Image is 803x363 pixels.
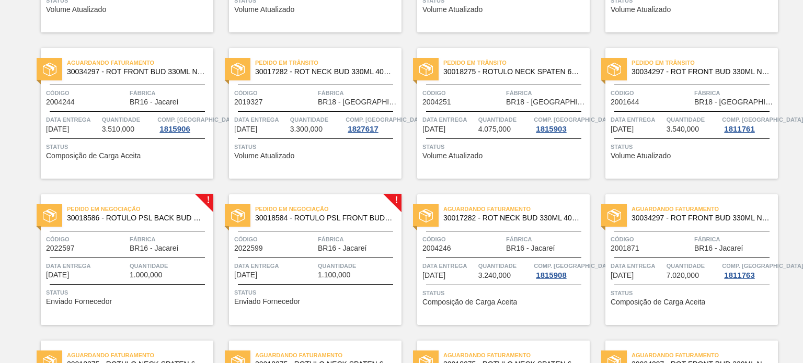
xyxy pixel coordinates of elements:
[255,204,401,214] span: Pedido em Negociação
[130,234,211,244] span: Fábrica
[231,209,245,223] img: status
[318,88,399,98] span: Fábrica
[346,114,399,133] a: Comp. [GEOGRAPHIC_DATA]1827617
[611,298,705,306] span: Composição de Carga Aceita
[632,214,770,222] span: 30034297 - ROT FRONT BUD 330ML NIV25
[213,194,401,325] a: !statusPedido em Negociação30018584 - ROTULO PSL FRONT BUD ESP 330ML NIV23Código2022599FábricaBR1...
[346,114,427,125] span: Comp. Carga
[67,68,205,76] span: 30034297 - ROT FRONT BUD 330ML NIV25
[590,194,778,325] a: statusAguardando Faturamento30034297 - ROT FRONT BUD 330ML NIV25Código2001871FábricaBR16 - Jacare...
[46,98,75,106] span: 2004244
[234,244,263,252] span: 2022599
[130,271,162,279] span: 1.000,000
[46,142,211,152] span: Status
[694,234,775,244] span: Fábrica
[632,57,778,68] span: Pedido em Trânsito
[46,261,127,271] span: Data entrega
[422,288,587,298] span: Status
[46,287,211,298] span: Status
[667,272,699,279] span: 7.020,000
[234,234,315,244] span: Código
[401,194,590,325] a: statusAguardando Faturamento30017282 - ROT NECK BUD 330ML 40MICRAS 429Código2004246FábricaBR16 - ...
[290,125,323,133] span: 3.300,000
[534,114,615,125] span: Comp. Carga
[157,114,238,125] span: Comp. Carga
[419,209,433,223] img: status
[234,88,315,98] span: Código
[234,142,399,152] span: Status
[694,88,775,98] span: Fábrica
[607,63,621,76] img: status
[290,114,343,125] span: Quantidade
[722,114,775,133] a: Comp. [GEOGRAPHIC_DATA]1811761
[667,261,720,271] span: Quantidade
[422,125,445,133] span: 13/09/2025
[255,214,393,222] span: 30018584 - ROTULO PSL FRONT BUD ESP 330ML NIV23
[67,204,213,214] span: Pedido em Negociação
[234,152,294,160] span: Volume Atualizado
[722,261,803,271] span: Comp. Carga
[130,98,178,106] span: BR16 - Jacareí
[318,234,399,244] span: Fábrica
[46,88,127,98] span: Código
[46,234,127,244] span: Código
[234,287,399,298] span: Status
[130,88,211,98] span: Fábrica
[667,125,699,133] span: 3.540,000
[443,57,590,68] span: Pedido em Trânsito
[611,142,775,152] span: Status
[102,114,155,125] span: Quantidade
[534,261,587,279] a: Comp. [GEOGRAPHIC_DATA]1815908
[130,244,178,252] span: BR16 - Jacareí
[234,125,257,133] span: 13/09/2025
[607,209,621,223] img: status
[422,244,451,252] span: 2004246
[422,114,476,125] span: Data entrega
[67,57,213,68] span: Aguardando Faturamento
[611,98,639,106] span: 2001644
[231,63,245,76] img: status
[422,234,503,244] span: Código
[611,272,634,279] span: 18/09/2025
[632,68,770,76] span: 30034297 - ROT FRONT BUD 330ML NIV25
[422,261,476,271] span: Data entrega
[46,271,69,279] span: 17/09/2025
[611,88,692,98] span: Código
[722,271,756,279] div: 1811763
[43,209,56,223] img: status
[611,152,671,160] span: Volume Atualizado
[611,261,664,271] span: Data entrega
[130,261,211,271] span: Quantidade
[234,271,257,279] span: 17/09/2025
[157,114,211,133] a: Comp. [GEOGRAPHIC_DATA]1815906
[46,298,112,306] span: Enviado Fornecedor
[422,6,483,14] span: Volume Atualizado
[443,68,581,76] span: 30018275 - ROTULO NECK SPATEN 600 RGB 36MIC REDONDO
[234,114,288,125] span: Data entrega
[102,125,134,133] span: 3.510,000
[422,152,483,160] span: Volume Atualizado
[318,261,399,271] span: Quantidade
[611,244,639,252] span: 2001871
[46,152,141,160] span: Composição de Carga Aceita
[43,63,56,76] img: status
[46,125,69,133] span: 11/09/2025
[611,114,664,125] span: Data entrega
[67,350,213,360] span: Aguardando Faturamento
[443,204,590,214] span: Aguardando Faturamento
[422,272,445,279] span: 18/09/2025
[506,244,555,252] span: BR16 - Jacareí
[667,114,720,125] span: Quantidade
[67,214,205,222] span: 30018586 - ROTULO PSL BACK BUD ESP 330ML NIV23
[478,261,532,271] span: Quantidade
[506,98,587,106] span: BR18 - Pernambuco
[46,114,99,125] span: Data entrega
[234,261,315,271] span: Data entrega
[722,261,775,279] a: Comp. [GEOGRAPHIC_DATA]1811763
[722,125,756,133] div: 1811761
[318,244,366,252] span: BR16 - Jacareí
[478,114,532,125] span: Quantidade
[534,271,568,279] div: 1815908
[632,350,778,360] span: Aguardando Faturamento
[722,114,803,125] span: Comp. Carga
